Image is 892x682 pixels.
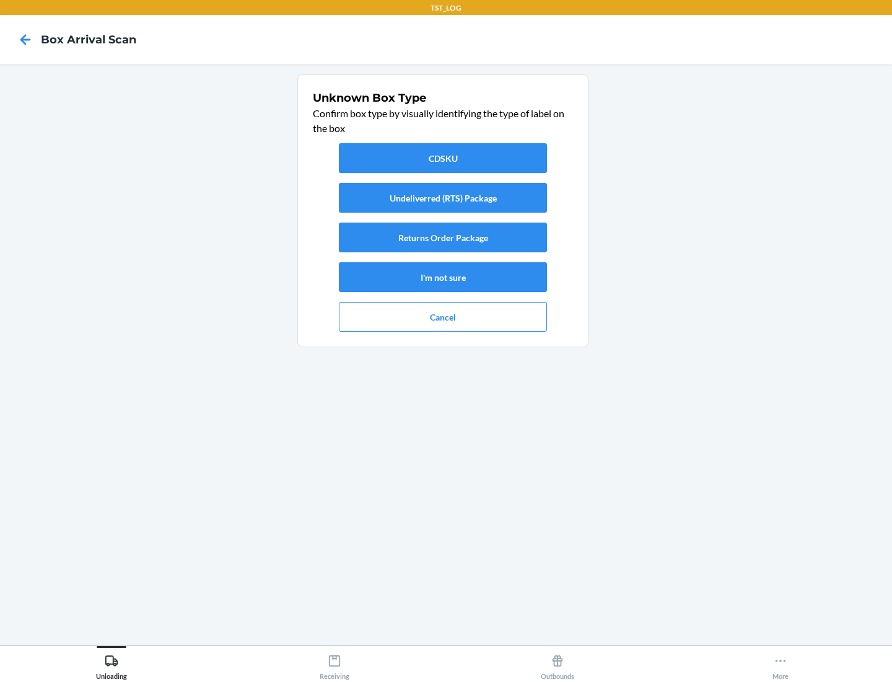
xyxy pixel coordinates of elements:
[320,649,349,680] div: Receiving
[446,646,669,680] button: Outbounds
[541,649,574,680] div: Outbounds
[339,143,547,173] button: CDSKU
[96,649,127,680] div: Unloading
[339,183,547,213] button: Undeliverred (RTS) Package
[313,90,573,106] h1: Unknown Box Type
[339,262,547,292] button: I'm not sure
[313,106,573,136] p: Confirm box type by visually identifying the type of label on the box
[41,32,136,48] h4: Box Arrival Scan
[431,2,461,14] p: TST_LOG
[223,646,446,680] button: Receiving
[669,646,892,680] button: More
[339,302,547,332] button: Cancel
[772,649,789,680] div: More
[339,223,547,252] button: Returns Order Package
